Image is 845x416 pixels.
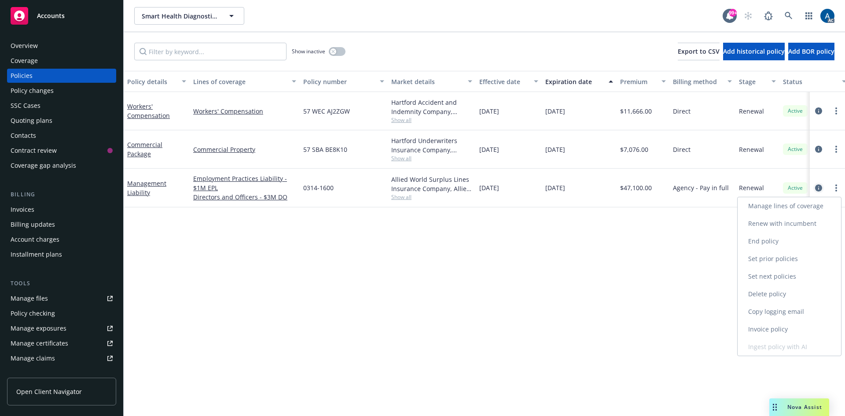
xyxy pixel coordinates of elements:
span: Open Client Navigator [16,387,82,396]
a: circleInformation [813,183,824,193]
div: Stage [739,77,766,86]
div: Contract review [11,144,57,158]
span: Show all [391,193,472,201]
a: Policy changes [7,84,116,98]
div: Premium [620,77,656,86]
div: Allied World Surplus Lines Insurance Company, Allied World Assurance Company (AWAC), RT Specialty... [391,175,472,193]
span: Active [786,107,804,115]
span: Add historical policy [723,47,785,55]
a: more [831,106,841,116]
span: Manage exposures [7,321,116,335]
a: SSC Cases [7,99,116,113]
a: Directors and Officers - $3M DO [193,192,296,202]
div: Invoices [11,202,34,217]
a: Start snowing [739,7,757,25]
a: Set prior policies [738,250,841,268]
a: Account charges [7,232,116,247]
a: Workers' Compensation [193,107,296,116]
button: Export to CSV [678,43,720,60]
div: Policy details [127,77,176,86]
a: Commercial Package [127,140,162,158]
div: Billing updates [11,217,55,232]
a: Renew with incumbent [738,215,841,232]
a: Contract review [7,144,116,158]
div: Manage claims [11,351,55,365]
button: Lines of coverage [190,71,300,92]
a: Invoice policy [738,320,841,338]
span: Active [786,145,804,153]
span: Direct [673,145,691,154]
a: Employment Practices Liability - $1M EPL [193,174,296,192]
button: Policy details [124,71,190,92]
span: Nova Assist [787,403,822,411]
span: Agency - Pay in full [673,183,729,192]
div: Policy checking [11,306,55,320]
span: $7,076.00 [620,145,648,154]
a: Quoting plans [7,114,116,128]
a: Delete policy [738,285,841,303]
div: Hartford Accident and Indemnity Company, Hartford Insurance Group [391,98,472,116]
div: Overview [11,39,38,53]
a: End policy [738,232,841,250]
div: Billing method [673,77,722,86]
div: Lines of coverage [193,77,287,86]
a: Billing updates [7,217,116,232]
a: Search [780,7,797,25]
span: Renewal [739,183,764,192]
span: Export to CSV [678,47,720,55]
span: [DATE] [545,145,565,154]
span: 57 SBA BE8K10 [303,145,347,154]
a: Manage BORs [7,366,116,380]
span: [DATE] [479,107,499,116]
a: Manage files [7,291,116,306]
a: more [831,144,841,155]
button: Add BOR policy [788,43,834,60]
div: Policy number [303,77,375,86]
button: Expiration date [542,71,617,92]
a: Report a Bug [760,7,777,25]
span: [DATE] [545,107,565,116]
a: Copy logging email [738,303,841,320]
span: 57 WEC AJ2ZGW [303,107,350,116]
div: Contacts [11,129,36,143]
a: Manage lines of coverage [738,197,841,215]
button: Stage [735,71,779,92]
a: Workers' Compensation [127,102,170,120]
span: Add BOR policy [788,47,834,55]
span: [DATE] [479,183,499,192]
span: Show all [391,155,472,162]
button: Market details [388,71,476,92]
a: Manage claims [7,351,116,365]
span: Active [786,184,804,192]
div: Tools [7,279,116,288]
div: Effective date [479,77,529,86]
div: Market details [391,77,463,86]
a: circleInformation [813,144,824,155]
span: Direct [673,107,691,116]
span: Renewal [739,107,764,116]
img: photo [820,9,834,23]
a: Switch app [800,7,818,25]
a: Commercial Property [193,145,296,154]
a: circleInformation [813,106,824,116]
div: Manage certificates [11,336,68,350]
span: [DATE] [479,145,499,154]
input: Filter by keyword... [134,43,287,60]
a: Policy checking [7,306,116,320]
a: Overview [7,39,116,53]
a: Coverage gap analysis [7,158,116,173]
button: Billing method [669,71,735,92]
a: Set next policies [738,268,841,285]
div: Manage files [11,291,48,306]
span: Show all [391,116,472,124]
span: Smart Health Diagnostics Company [142,11,218,21]
button: Effective date [476,71,542,92]
span: $11,666.00 [620,107,652,116]
div: Quoting plans [11,114,52,128]
a: Coverage [7,54,116,68]
span: $47,100.00 [620,183,652,192]
div: Expiration date [545,77,603,86]
button: Nova Assist [769,398,829,416]
button: Premium [617,71,669,92]
div: Status [783,77,837,86]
